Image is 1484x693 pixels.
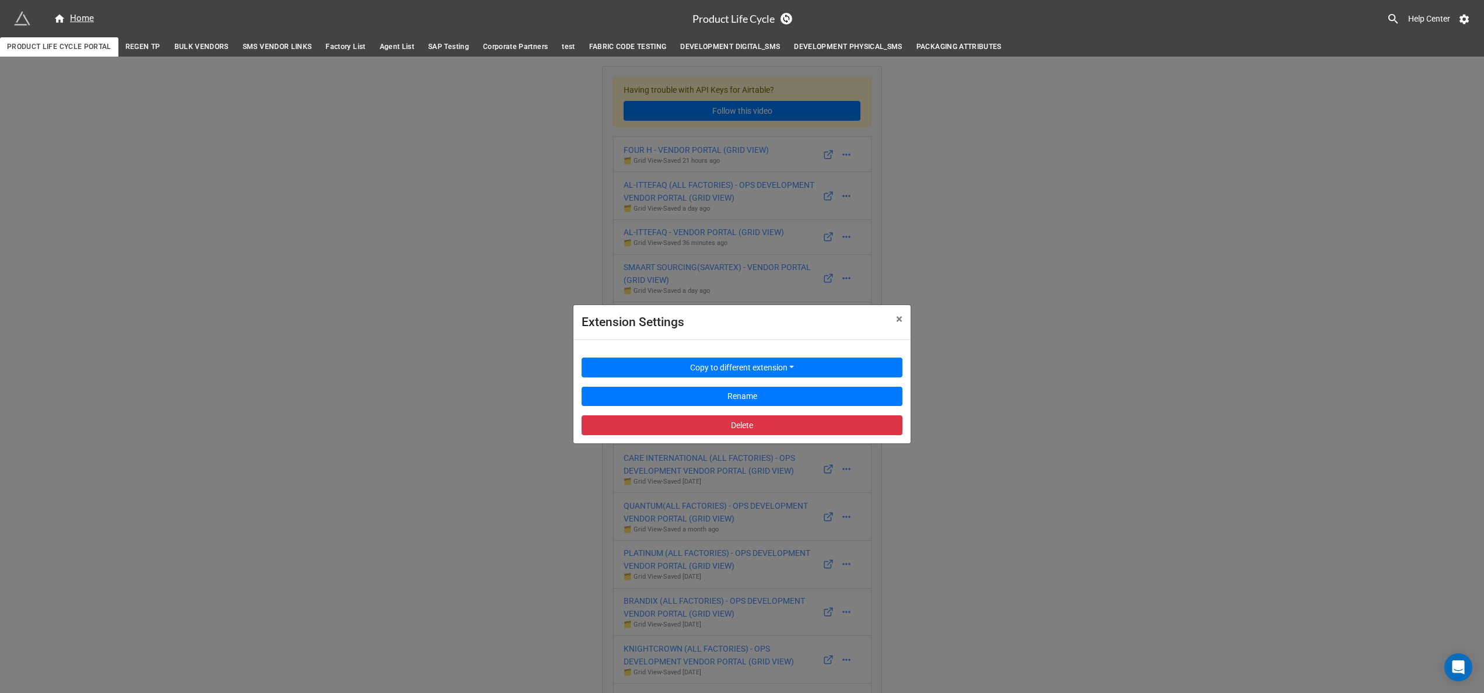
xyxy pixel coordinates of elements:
span: SMS VENDOR LINKS [243,41,312,53]
span: Corporate Partners [483,41,548,53]
div: Open Intercom Messenger [1444,653,1472,681]
div: Extension Settings [582,313,870,332]
span: PRODUCT LIFE CYCLE PORTAL [7,41,111,53]
button: Rename [582,387,902,407]
button: Copy to different extension [582,358,902,377]
span: FABRIC CODE TESTING [589,41,667,53]
span: PACKAGING ATTRIBUTES [916,41,1002,53]
span: DEVELOPMENT PHYSICAL_SMS [794,41,902,53]
a: Help Center [1400,8,1458,29]
span: SAP Testing [428,41,469,53]
span: Factory List [325,41,365,53]
div: Home [54,12,94,26]
img: miniextensions-icon.73ae0678.png [14,10,30,27]
a: Sync Base Structure [780,13,792,24]
button: Delete [582,415,902,435]
span: Agent List [380,41,415,53]
span: × [896,312,902,326]
span: DEVELOPMENT DIGITAL_SMS [680,41,780,53]
span: BULK VENDORS [174,41,229,53]
span: REGEN TP [125,41,160,53]
span: test [562,41,575,53]
h3: Product Life Cycle [692,13,775,24]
